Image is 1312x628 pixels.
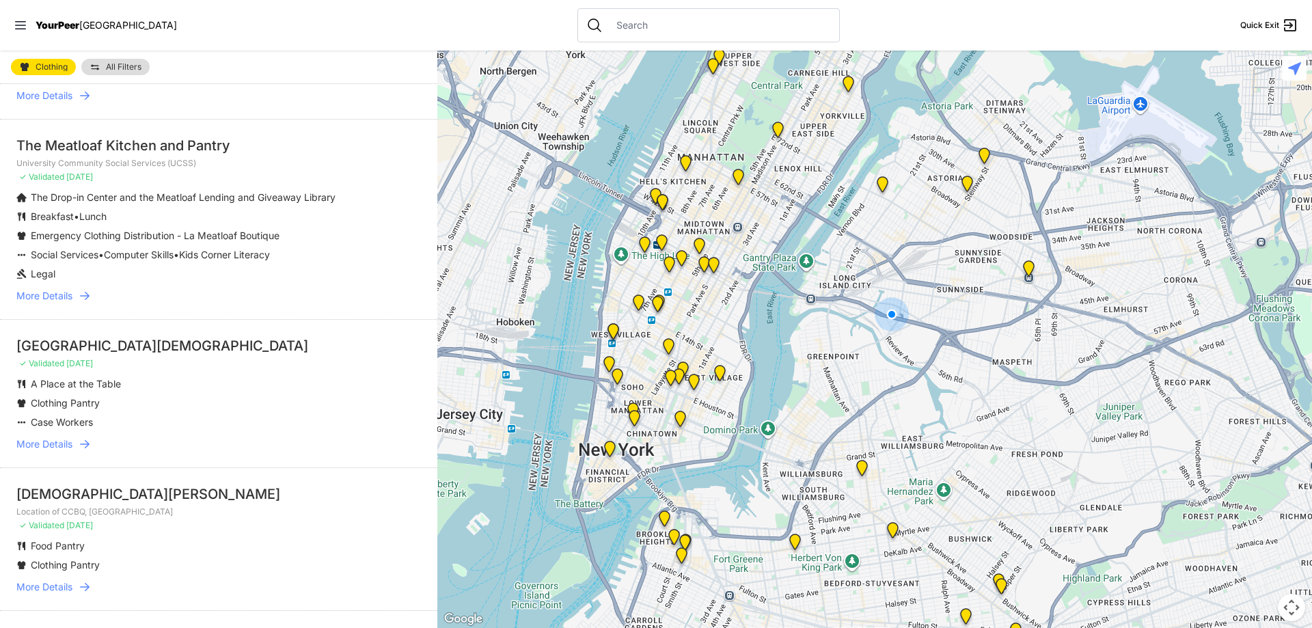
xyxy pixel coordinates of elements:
div: Maryhouse [674,361,692,383]
div: Mainchance Adult Drop-in Center [705,257,722,279]
span: [DATE] [66,358,93,368]
span: Legal [31,268,55,279]
div: New York [647,188,664,210]
a: More Details [16,289,421,303]
p: Location of CCBQ, [GEOGRAPHIC_DATA] [16,506,421,517]
button: Map camera controls [1278,594,1305,621]
span: More Details [16,580,72,594]
div: Manhattan [769,122,787,144]
div: Church of the Village [630,295,647,316]
span: More Details [16,289,72,303]
p: University Community Social Services (UCSS) [16,158,421,169]
span: Clothing Pantry [31,397,100,409]
div: [GEOGRAPHIC_DATA][DEMOGRAPHIC_DATA] [16,336,421,355]
span: Breakfast [31,210,74,222]
span: Social Services [31,249,98,260]
span: Food Pantry [31,540,85,551]
div: Back of the Church [649,296,666,318]
span: ✓ Validated [19,358,64,368]
div: Greenwich Village [605,323,622,345]
div: Lower East Side Youth Drop-in Center. Yellow doors with grey buzzer on the right [672,411,689,433]
span: A Place at the Table [31,378,121,390]
a: All Filters [81,59,150,75]
div: Brooklyn [666,529,683,551]
span: Clothing Pantry [31,559,100,571]
img: Google [441,610,486,628]
div: Location of CCBQ, Brooklyn [884,522,901,544]
span: All Filters [106,63,141,71]
div: Antonio Olivieri Drop-in Center [653,234,670,256]
span: More Details [16,437,72,451]
span: ✓ Validated [19,520,64,530]
div: Chelsea [636,236,653,258]
div: Pathways Adult Drop-In Program [711,49,728,70]
div: Manhattan Criminal Court [626,410,643,432]
div: Bushwick/North Brooklyn [993,578,1010,600]
a: Open this area in Google Maps (opens a new window) [441,610,486,628]
a: More Details [16,89,421,103]
div: You are here! [875,297,909,331]
div: St Thomas Episcopal Church [990,573,1007,595]
div: Church of St. Francis Xavier - Front Entrance [651,295,668,316]
a: Quick Exit [1240,17,1298,33]
div: Harvey Milk High School [660,338,677,360]
div: Manhattan [711,365,728,387]
div: Avenue Church [840,76,857,98]
span: Clothing [36,63,68,71]
div: Metro Baptist Church [654,194,671,216]
span: YourPeer [36,19,79,31]
span: Emergency Clothing Distribution - La Meatloaf Boutique [31,230,279,241]
span: ✓ Validated [19,172,64,182]
div: Bowery Campus [662,370,679,392]
span: • [174,249,179,260]
span: [GEOGRAPHIC_DATA] [79,19,177,31]
div: Tribeca Campus/New York City Rescue Mission [625,402,642,424]
span: Quick Exit [1240,20,1279,31]
div: New Location, Headquarters [661,256,678,278]
a: Clothing [11,59,76,75]
span: • [98,249,104,260]
span: [DATE] [66,520,93,530]
div: Main Office [601,441,618,463]
a: More Details [16,580,421,594]
div: Main Location, SoHo, DYCD Youth Drop-in Center [609,368,626,390]
span: [DATE] [66,172,93,182]
span: Computer Skills [104,249,174,260]
span: • [74,210,79,222]
div: Brooklyn [676,534,694,556]
a: YourPeer[GEOGRAPHIC_DATA] [36,21,177,29]
input: Search [608,18,831,32]
div: Woodside Youth Drop-in Center [1020,260,1037,282]
div: [DEMOGRAPHIC_DATA][PERSON_NAME] [16,484,421,504]
span: More Details [16,89,72,103]
div: Fancy Thrift Shop [874,176,891,198]
div: Brooklyn [677,534,694,556]
span: Lunch [79,210,107,222]
span: The Drop-in Center and the Meatloaf Lending and Giveaway Library [31,191,336,203]
div: St. Joseph House [670,368,687,390]
div: The Meatloaf Kitchen and Pantry [16,136,421,155]
div: Headquarters [673,250,690,272]
span: Case Workers [31,416,93,428]
div: Greater New York City [696,256,713,278]
span: Kids Corner Literacy [179,249,270,260]
a: More Details [16,437,421,451]
div: University Community Social Services (UCSS) [685,374,702,396]
div: 9th Avenue Drop-in Center [677,155,694,177]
